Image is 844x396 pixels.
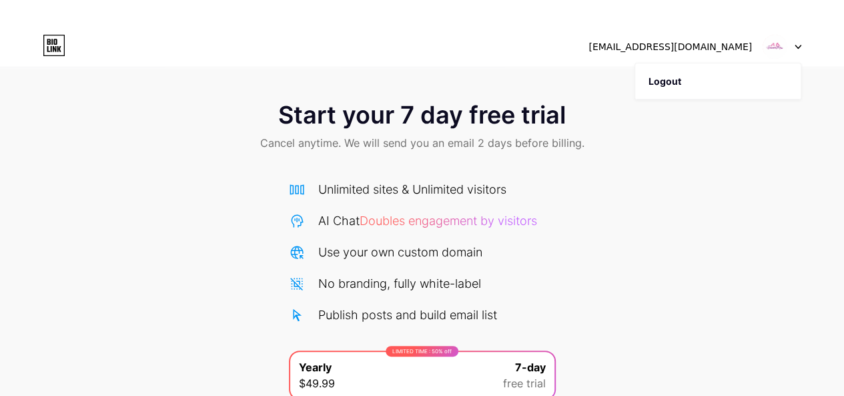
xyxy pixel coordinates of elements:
[588,40,752,54] div: [EMAIL_ADDRESS][DOMAIN_NAME]
[318,274,481,292] div: No branding, fully white-label
[318,243,482,261] div: Use your own custom domain
[260,135,584,151] span: Cancel anytime. We will send you an email 2 days before billing.
[503,375,546,391] span: free trial
[635,63,801,100] li: Logout
[278,102,566,128] span: Start your 7 day free trial
[299,359,332,375] span: Yearly
[318,212,537,230] div: AI Chat
[515,359,546,375] span: 7-day
[386,346,458,357] div: LIMITED TIME : 50% off
[299,375,335,391] span: $49.99
[318,306,497,324] div: Publish posts and build email list
[318,180,506,198] div: Unlimited sites & Unlimited visitors
[360,214,537,228] span: Doubles engagement by visitors
[762,34,787,59] img: swoonpops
